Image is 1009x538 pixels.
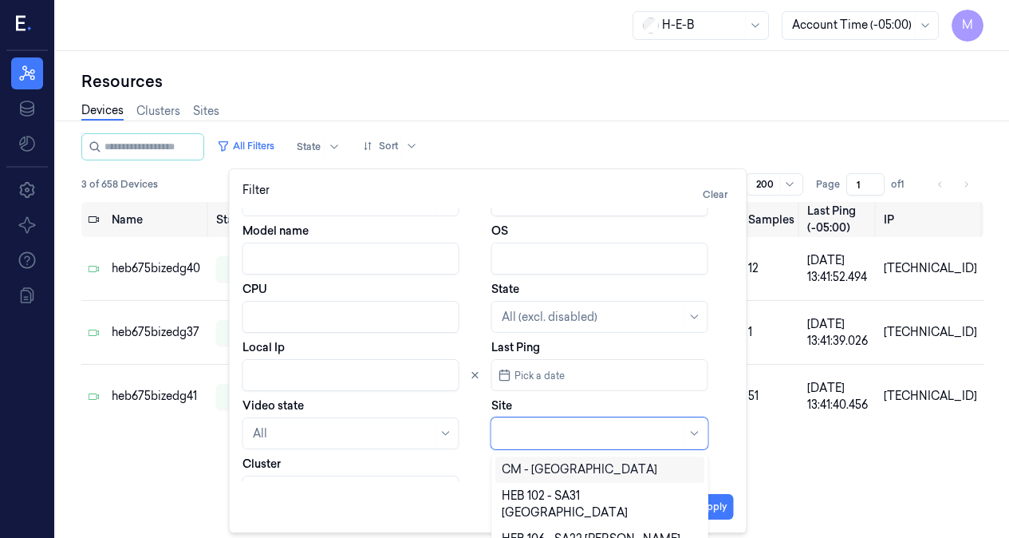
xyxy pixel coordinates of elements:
th: IP [877,202,983,237]
div: 12 [748,260,794,277]
div: heb675bizedg41 [112,388,203,405]
th: State [210,202,282,237]
button: Pick a date [491,359,708,391]
a: Devices [81,102,124,121]
label: OS [491,223,508,239]
div: 51 [748,388,794,405]
div: CM - [GEOGRAPHIC_DATA] [502,461,657,478]
div: [DATE] 13:41:52.494 [807,252,871,286]
a: Clusters [136,103,180,120]
div: [TECHNICAL_ID] [884,388,977,405]
label: Cluster [242,456,281,472]
button: Clear [696,182,734,208]
div: Filter [242,182,734,208]
div: [DATE] 13:41:39.026 [807,316,871,350]
div: heb675bizedg37 [112,324,203,341]
nav: pagination [929,173,977,196]
th: Name [105,202,210,237]
label: CPU [242,281,267,297]
div: [DATE] 13:41:40.456 [807,380,871,413]
label: State [491,281,519,297]
div: Resources [81,70,983,93]
div: ready [216,384,276,409]
div: 1 [748,324,794,341]
div: HEB 102 - SA31 [GEOGRAPHIC_DATA] [502,488,698,521]
span: of 1 [891,177,916,192]
button: M [952,10,983,42]
label: Video state [242,398,304,413]
label: Local Ip [242,339,285,355]
div: [TECHNICAL_ID] [884,260,977,277]
label: Site [491,398,512,413]
th: Samples [742,202,801,237]
label: Last Ping [491,339,540,355]
div: heb675bizedg40 [112,260,203,277]
span: Page [816,177,840,192]
th: Last Ping (-05:00) [801,202,877,237]
span: 3 of 658 Devices [81,177,158,192]
span: Pick a date [511,368,565,383]
label: Model name [242,223,309,239]
button: Apply [693,494,734,520]
div: [TECHNICAL_ID] [884,324,977,341]
div: ready [216,256,276,282]
div: ready [216,320,276,346]
button: All Filters [211,133,281,159]
a: Sites [193,103,219,120]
